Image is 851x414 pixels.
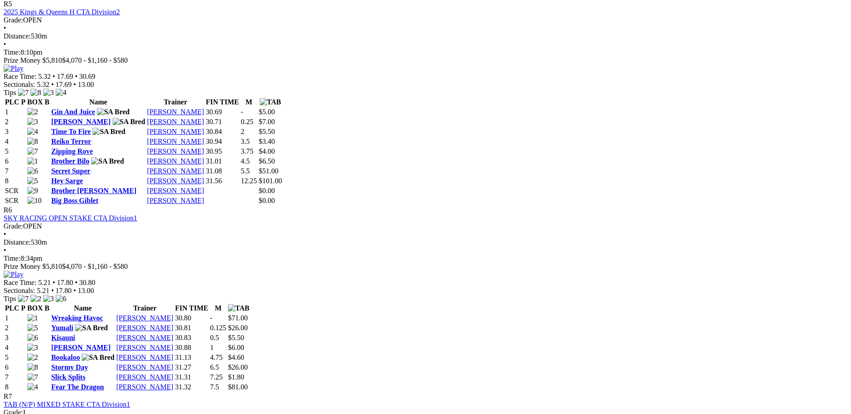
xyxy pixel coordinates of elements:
[4,32,31,40] span: Distance:
[210,363,219,371] text: 6.5
[27,304,43,312] span: BOX
[175,363,209,372] td: 31.27
[27,363,38,371] img: 8
[51,147,93,155] a: Zipping Rove
[4,48,847,56] div: 8:10pm
[209,304,227,313] th: M
[27,138,38,146] img: 8
[175,343,209,352] td: 30.88
[27,383,38,391] img: 4
[37,81,49,88] span: 5.32
[241,177,257,185] text: 12.25
[116,344,173,351] a: [PERSON_NAME]
[78,81,94,88] span: 13.00
[228,324,248,332] span: $26.00
[51,197,98,204] a: Big Boss Giblet
[259,197,275,204] span: $0.00
[147,167,204,175] a: [PERSON_NAME]
[75,324,108,332] img: SA Bred
[56,89,66,97] img: 4
[4,81,35,88] span: Sectionals:
[4,16,23,24] span: Grade:
[113,118,145,126] img: SA Bred
[205,177,240,185] td: 31.56
[147,197,204,204] a: [PERSON_NAME]
[205,167,240,176] td: 31.08
[4,177,26,185] td: 8
[51,354,80,361] a: Bookaloo
[56,81,72,88] span: 17.69
[4,32,847,40] div: 530m
[97,108,130,116] img: SA Bred
[44,304,49,312] span: B
[175,353,209,362] td: 31.13
[4,137,26,146] td: 4
[27,128,38,136] img: 4
[259,147,275,155] span: $4.00
[259,167,279,175] span: $51.00
[210,344,214,351] text: 1
[4,392,12,400] span: R7
[228,314,248,322] span: $71.00
[57,73,73,80] span: 17.69
[51,363,88,371] a: Stormy Day
[4,8,120,16] a: 2025 Kings & Queens H CTA Division2
[4,238,847,246] div: 530m
[4,295,16,302] span: Tips
[4,48,21,56] span: Time:
[51,118,110,125] a: [PERSON_NAME]
[205,137,240,146] td: 30.94
[205,98,240,107] th: FIN TIME
[51,167,90,175] a: Secret Super
[4,373,26,382] td: 7
[4,287,35,294] span: Sectionals:
[147,177,204,185] a: [PERSON_NAME]
[5,304,19,312] span: PLC
[27,147,38,155] img: 7
[51,324,73,332] a: Yumali
[259,118,275,125] span: $7.00
[116,354,173,361] a: [PERSON_NAME]
[210,383,219,391] text: 7.5
[92,128,125,136] img: SA Bred
[5,98,19,106] span: PLC
[27,118,38,126] img: 3
[27,334,38,342] img: 6
[259,128,275,135] span: $5.50
[147,108,204,116] a: [PERSON_NAME]
[4,24,6,32] span: •
[51,98,146,107] th: Name
[56,287,72,294] span: 17.80
[4,73,36,80] span: Race Time:
[27,157,38,165] img: 1
[147,138,204,145] a: [PERSON_NAME]
[175,383,209,392] td: 31.32
[4,343,26,352] td: 4
[4,117,26,126] td: 2
[27,314,38,322] img: 1
[210,354,223,361] text: 4.75
[51,108,95,116] a: Gin And Juice
[27,197,42,205] img: 10
[4,214,137,222] a: SKY RACING OPEN STAKE CTA Division1
[241,118,253,125] text: 0.25
[51,128,91,135] a: Time To Fire
[4,222,23,230] span: Grade:
[259,108,275,116] span: $5.00
[27,373,38,381] img: 7
[205,127,240,136] td: 30.84
[51,187,136,194] a: Brother [PERSON_NAME]
[4,353,26,362] td: 5
[4,383,26,392] td: 8
[51,373,85,381] a: Slick Splits
[62,263,128,270] span: $4,070 - $1,160 - $580
[4,206,12,214] span: R6
[147,147,204,155] a: [PERSON_NAME]
[205,157,240,166] td: 31.01
[147,98,205,107] th: Trainer
[56,295,66,303] img: 6
[74,81,76,88] span: •
[4,279,36,286] span: Race Time:
[4,230,6,238] span: •
[4,108,26,116] td: 1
